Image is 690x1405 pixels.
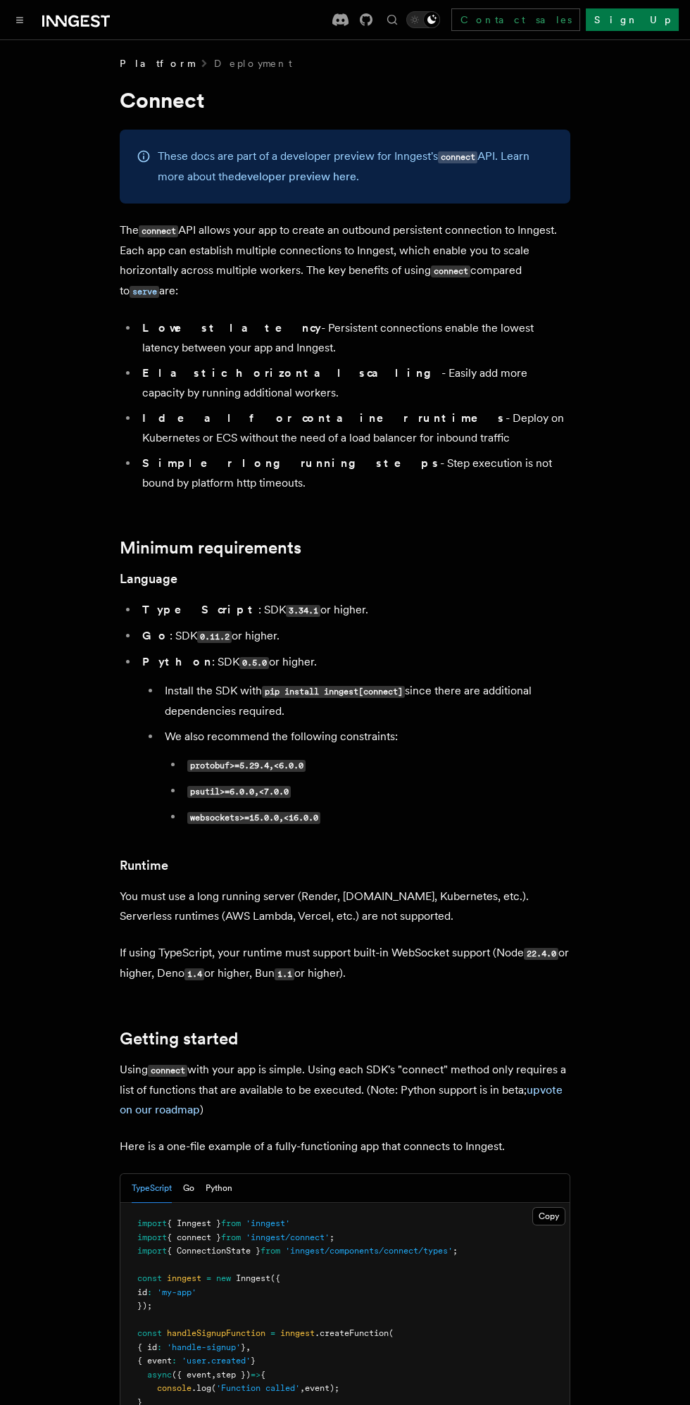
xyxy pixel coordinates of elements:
[305,1383,339,1393] span: event);
[120,1029,238,1049] a: Getting started
[137,1232,167,1242] span: import
[384,11,401,28] button: Find something...
[251,1370,261,1380] span: =>
[137,1246,167,1256] span: import
[120,87,570,113] h1: Connect
[221,1232,241,1242] span: from
[246,1218,290,1228] span: 'inngest'
[139,225,178,237] code: connect
[11,11,28,28] button: Toggle navigation
[270,1328,275,1338] span: =
[246,1342,251,1352] span: ,
[158,146,553,187] p: These docs are part of a developer preview for Inngest's API. Learn more about the .
[137,1356,172,1366] span: { event
[270,1273,280,1283] span: ({
[206,1273,211,1283] span: =
[142,321,321,335] strong: Lowest latency
[138,408,570,448] li: - Deploy on Kubernetes or ECS without the need of a load balancer for inbound traffic
[161,727,570,828] li: We also recommend the following constraints:
[137,1301,152,1311] span: });
[167,1342,241,1352] span: 'handle-signup'
[275,968,294,980] code: 1.1
[120,887,570,926] p: You must use a long running server (Render, [DOMAIN_NAME], Kubernetes, etc.). Serverless runtimes...
[142,456,440,470] strong: Simpler long running steps
[451,8,580,31] a: Contact sales
[187,760,306,772] code: protobuf>=5.29.4,<6.0.0
[211,1383,216,1393] span: (
[137,1287,147,1297] span: id
[148,1065,187,1077] code: connect
[138,652,570,828] li: : SDK or higher.
[120,1137,570,1156] p: Here is a one-file example of a fully-functioning app that connects to Inngest.
[251,1356,256,1366] span: }
[120,1060,570,1120] p: Using with your app is simple. Using each SDK's "connect" method only requires a list of function...
[182,1356,251,1366] span: 'user.created'
[172,1356,177,1366] span: :
[142,411,506,425] strong: Ideal for container runtimes
[161,681,570,721] li: Install the SDK with since there are additional dependencies required.
[216,1273,231,1283] span: new
[147,1287,152,1297] span: :
[167,1218,221,1228] span: { Inngest }
[138,363,570,403] li: - Easily add more capacity by running additional workers.
[285,1246,453,1256] span: 'inngest/components/connect/types'
[142,655,212,668] strong: Python
[137,1328,162,1338] span: const
[157,1383,192,1393] span: console
[330,1232,334,1242] span: ;
[262,686,405,698] code: pip install inngest[connect]
[120,538,301,558] a: Minimum requirements
[130,286,159,298] code: serve
[157,1342,162,1352] span: :
[167,1328,265,1338] span: handleSignupFunction
[406,11,440,28] button: Toggle dark mode
[315,1328,389,1338] span: .createFunction
[167,1246,261,1256] span: { ConnectionState }
[132,1174,172,1203] button: TypeScript
[586,8,679,31] a: Sign Up
[120,856,168,875] a: Runtime
[187,786,291,798] code: psutil>=6.0.0,<7.0.0
[138,600,570,620] li: : SDK or higher.
[239,657,269,669] code: 0.5.0
[120,943,570,984] p: If using TypeScript, your runtime must support built-in WebSocket support (Node or higher, Deno o...
[137,1218,167,1228] span: import
[211,1370,216,1380] span: ,
[524,948,558,960] code: 22.4.0
[216,1383,300,1393] span: 'Function called'
[214,56,292,70] a: Deployment
[246,1232,330,1242] span: 'inngest/connect'
[389,1328,394,1338] span: (
[157,1287,196,1297] span: 'my-app'
[187,812,320,824] code: websockets>=15.0.0,<16.0.0
[261,1246,280,1256] span: from
[137,1273,162,1283] span: const
[138,318,570,358] li: - Persistent connections enable the lowest latency between your app and Inngest.
[300,1383,305,1393] span: ,
[167,1232,221,1242] span: { connect }
[234,170,356,183] a: developer preview here
[147,1370,172,1380] span: async
[206,1174,232,1203] button: Python
[453,1246,458,1256] span: ;
[120,56,194,70] span: Platform
[236,1273,270,1283] span: Inngest
[280,1328,315,1338] span: inngest
[221,1218,241,1228] span: from
[431,266,470,277] code: connect
[120,569,177,589] a: Language
[532,1207,565,1225] button: Copy
[172,1370,211,1380] span: ({ event
[138,626,570,647] li: : SDK or higher.
[192,1383,211,1393] span: .log
[137,1342,157,1352] span: { id
[261,1370,265,1380] span: {
[167,1273,201,1283] span: inngest
[438,151,477,163] code: connect
[197,631,232,643] code: 0.11.2
[286,605,320,617] code: 3.34.1
[142,603,258,616] strong: TypeScript
[142,366,441,380] strong: Elastic horizontal scaling
[183,1174,194,1203] button: Go
[120,220,570,301] p: The API allows your app to create an outbound persistent connection to Inngest. Each app can esta...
